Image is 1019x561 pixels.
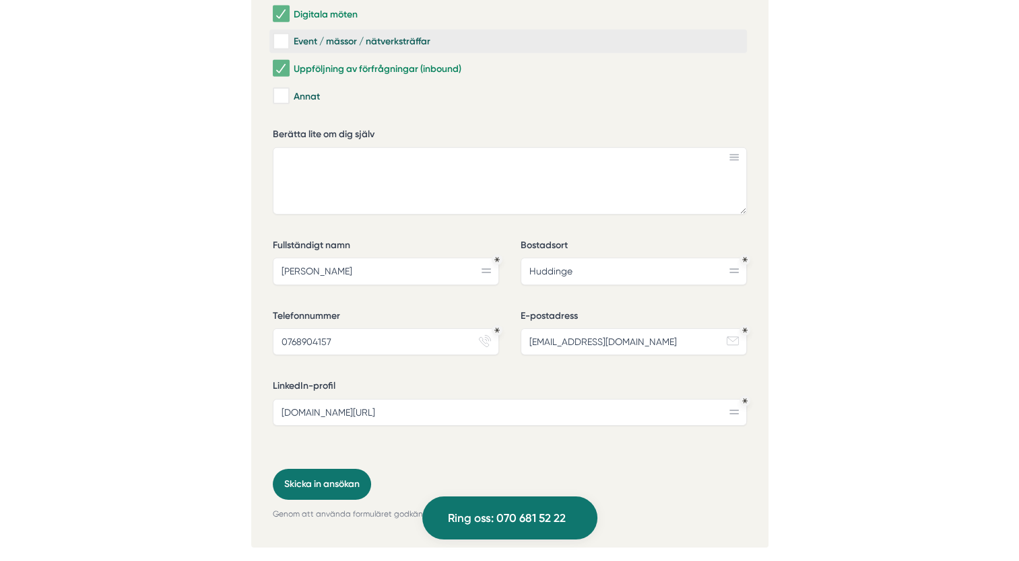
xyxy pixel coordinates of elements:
input: Uppföljning av förfrågningar (inbound) [273,62,288,75]
span: Ring oss: 070 681 52 22 [448,509,566,527]
a: Ring oss: 070 681 52 22 [422,496,597,539]
label: Fullständigt namn [273,239,499,256]
div: Obligatoriskt [494,328,500,333]
div: Obligatoriskt [742,328,748,333]
label: Telefonnummer [273,309,499,326]
input: Event / mässor / nätverksträffar [273,35,288,48]
label: Bostadsort [521,239,747,256]
button: Skicka in ansökan [273,469,371,500]
label: E-postadress [521,309,747,326]
label: LinkedIn-profil [273,379,747,396]
input: Digitala möten [273,7,288,21]
div: Obligatoriskt [742,398,748,404]
div: Obligatoriskt [494,257,500,262]
label: Berätta lite om dig själv [273,128,747,145]
p: Genom att använda formuläret godkänner du vår integritetspolicy. [273,508,747,521]
input: Annat [273,89,288,103]
div: Obligatoriskt [742,257,748,262]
